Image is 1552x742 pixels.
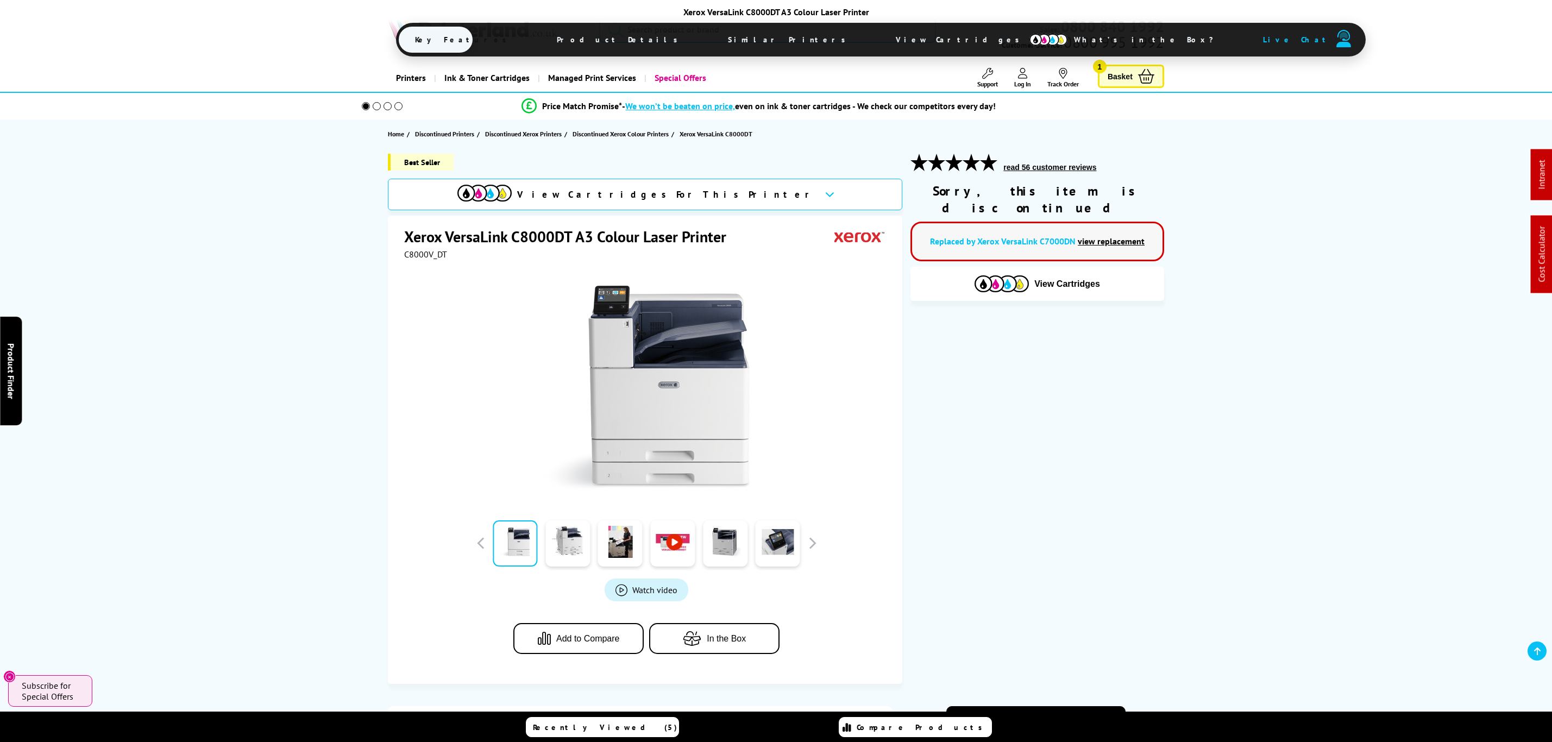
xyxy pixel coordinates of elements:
a: Compare Products [839,717,992,737]
span: Compare Products [857,722,988,732]
span: Ink & Toner Cartridges [444,64,530,92]
div: - even on ink & toner cartridges - We check our competitors every day! [622,100,996,111]
button: read 56 customer reviews [1000,162,1099,172]
a: Recently Viewed (5) [526,717,679,737]
span: Product Details [541,27,700,53]
span: Support [977,80,998,88]
a: Discontinued Printers [415,128,477,140]
a: Discontinued Xerox Printers [485,128,564,140]
a: Track Order [1047,68,1079,88]
a: Intranet [1536,160,1547,190]
span: Watch video [632,584,677,595]
img: Xerox VersaLink C8000DT [540,281,753,494]
span: Basket [1108,69,1133,84]
div: Sorry, this item is discontinued [910,183,1164,216]
span: View Cartridges [879,26,1046,54]
li: modal_Promise [347,97,1171,116]
h1: Xerox VersaLink C8000DT A3 Colour Laser Printer [404,227,737,247]
img: cmyk-icon.svg [1029,34,1067,46]
span: Home [388,128,404,140]
img: user-headset-duotone.svg [1336,30,1352,47]
span: Discontinued Xerox Printers [485,128,562,140]
span: Log In [1014,80,1031,88]
img: Xerox [834,227,884,247]
span: Add to Compare [556,634,620,644]
span: Price Match Promise* [542,100,622,111]
a: Basket 1 [1098,65,1164,88]
a: Support [977,68,998,88]
span: Similar Printers [712,27,868,53]
a: Product_All_Videos [605,578,688,601]
span: Live Chat [1263,35,1330,45]
img: View Cartridges [457,185,512,202]
span: Best Seller [388,154,454,171]
span: Product Finder [5,343,16,399]
button: In the Box [649,623,780,654]
a: view replacement [1078,236,1145,247]
a: Ink & Toner Cartridges [434,64,538,92]
span: C8000V_DT [404,249,447,260]
span: Discontinued Xerox Colour Printers [573,128,669,140]
a: Xerox VersaLink C8000DT [680,128,755,140]
button: View Cartridges [919,275,1155,293]
span: Key Features [399,27,529,53]
a: Printers [388,64,434,92]
span: We won’t be beaten on price, [625,100,735,111]
span: View Cartridges [1034,279,1100,289]
span: What’s in the Box? [1058,27,1240,53]
span: Xerox VersaLink C8000DT [680,128,752,140]
a: Special Offers [644,64,714,92]
a: Home [388,128,407,140]
span: Discontinued Printers [415,128,474,140]
a: Replaced by Xerox VersaLink C7000DN [930,236,1076,247]
span: View Cartridges For This Printer [517,188,816,200]
a: View Brochure [946,706,1126,733]
button: Add to Compare [513,623,644,654]
span: Recently Viewed (5) [533,722,677,732]
a: Discontinued Xerox Colour Printers [573,128,671,140]
a: Managed Print Services [538,64,644,92]
img: Cartridges [975,275,1029,292]
div: Xerox VersaLink C8000DT A3 Colour Laser Printer [396,7,1157,17]
span: Subscribe for Special Offers [22,680,81,702]
span: In the Box [707,634,746,644]
a: Log In [1014,68,1031,88]
a: Cost Calculator [1536,227,1547,282]
button: Close [3,670,16,683]
span: 1 [1093,60,1107,73]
